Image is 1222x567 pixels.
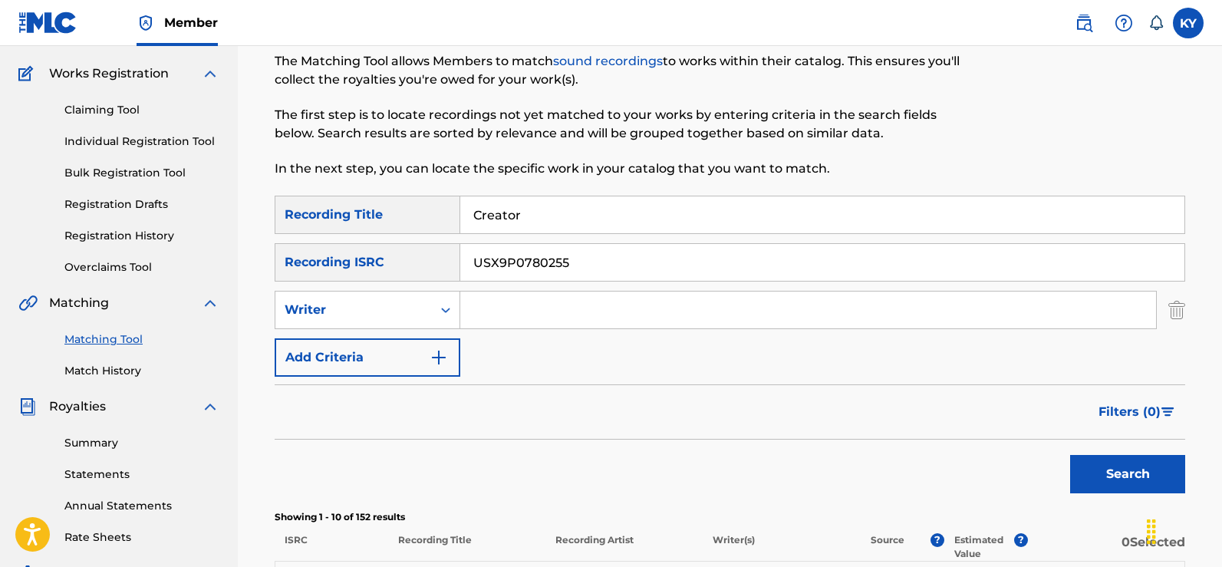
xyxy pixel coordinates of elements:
[164,14,218,31] span: Member
[930,533,944,547] span: ?
[275,510,1185,524] p: Showing 1 - 10 of 152 results
[18,64,38,83] img: Works Registration
[1139,509,1164,555] div: Drag
[64,259,219,275] a: Overclaims Tool
[64,165,219,181] a: Bulk Registration Tool
[1014,533,1028,547] span: ?
[49,64,169,83] span: Works Registration
[430,348,448,367] img: 9d2ae6d4665cec9f34b9.svg
[64,228,219,244] a: Registration History
[275,52,976,89] p: The Matching Tool allows Members to match to works within their catalog. This ensures you'll coll...
[18,397,37,416] img: Royalties
[285,301,423,319] div: Writer
[1089,393,1185,431] button: Filters (0)
[1098,403,1161,421] span: Filters ( 0 )
[64,435,219,451] a: Summary
[64,134,219,150] a: Individual Registration Tool
[201,294,219,312] img: expand
[18,28,97,46] a: CatalogCatalog
[201,397,219,416] img: expand
[64,196,219,213] a: Registration Drafts
[64,363,219,379] a: Match History
[18,294,38,312] img: Matching
[137,14,155,32] img: Top Rightsholder
[1173,8,1204,38] div: User Menu
[275,196,1185,501] form: Search Form
[64,498,219,514] a: Annual Statements
[64,466,219,483] a: Statements
[275,338,460,377] button: Add Criteria
[1069,8,1099,38] a: Public Search
[275,106,976,143] p: The first step is to locate recordings not yet matched to your works by entering criteria in the ...
[1161,407,1174,417] img: filter
[1070,455,1185,493] button: Search
[1168,291,1185,329] img: Delete Criterion
[954,533,1014,561] p: Estimated Value
[553,54,663,68] a: sound recordings
[275,533,388,561] p: ISRC
[703,533,860,561] p: Writer(s)
[1075,14,1093,32] img: search
[49,397,106,416] span: Royalties
[64,102,219,118] a: Claiming Tool
[275,160,976,178] p: In the next step, you can locate the specific work in your catalog that you want to match.
[18,12,77,34] img: MLC Logo
[201,64,219,83] img: expand
[545,533,703,561] p: Recording Artist
[388,533,545,561] p: Recording Title
[64,529,219,546] a: Rate Sheets
[1145,493,1222,567] iframe: Chat Widget
[49,294,109,312] span: Matching
[871,533,904,561] p: Source
[1115,14,1133,32] img: help
[1028,533,1185,561] p: 0 Selected
[1148,15,1164,31] div: Notifications
[64,331,219,348] a: Matching Tool
[1108,8,1139,38] div: Help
